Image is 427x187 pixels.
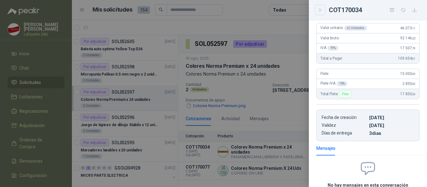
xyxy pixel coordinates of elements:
span: 2.850 [402,81,415,86]
div: Mensajes [316,145,335,152]
span: 109.654 [398,56,415,61]
span: IVA [320,46,338,51]
span: ,00 [412,82,415,86]
span: ,22 [412,37,415,40]
span: ,00 [412,72,415,76]
p: Días de entrega [322,130,367,136]
span: Total a Pagar [320,56,342,61]
span: ,79 [412,47,415,50]
span: 17.507 [400,46,415,50]
span: Valor unitario [320,26,367,31]
span: 92.146 [400,36,415,40]
span: ,01 [412,57,415,60]
p: [DATE] [369,123,414,128]
button: Close [316,6,324,14]
p: Fecha de creación [322,115,367,120]
div: 19 % [328,46,339,51]
span: 17.850 [400,92,415,96]
p: Validez [322,123,367,128]
div: x 2 Unidades [344,26,367,31]
div: COT170034 [329,5,419,15]
div: Flex [339,90,351,98]
span: Valor bruto [320,36,339,40]
span: 46.073 [400,26,415,30]
span: ,11 [412,27,415,30]
p: 3 dias [369,130,414,136]
div: 19 % [337,81,348,86]
span: Total Flete [320,90,353,98]
span: 15.000 [400,71,415,76]
p: [DATE] [369,115,414,120]
span: Flete [320,71,329,76]
span: ,00 [412,92,415,96]
span: Flete IVA [320,81,347,86]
